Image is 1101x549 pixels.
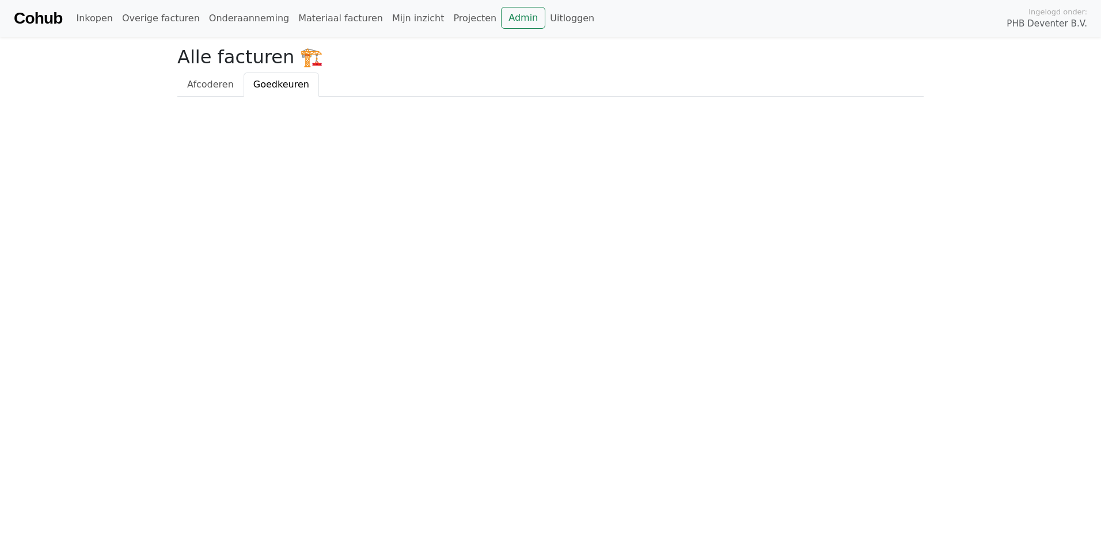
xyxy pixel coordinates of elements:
[204,7,294,30] a: Onderaanneming
[294,7,388,30] a: Materiaal facturen
[1007,17,1087,30] span: PHB Deventer B.V.
[545,7,599,30] a: Uitloggen
[1028,6,1087,17] span: Ingelogd onder:
[187,79,234,90] span: Afcoderen
[117,7,204,30] a: Overige facturen
[71,7,117,30] a: Inkopen
[177,73,244,97] a: Afcoderen
[388,7,449,30] a: Mijn inzicht
[253,79,309,90] span: Goedkeuren
[14,5,62,32] a: Cohub
[449,7,501,30] a: Projecten
[177,46,924,68] h2: Alle facturen 🏗️
[501,7,545,29] a: Admin
[244,73,319,97] a: Goedkeuren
